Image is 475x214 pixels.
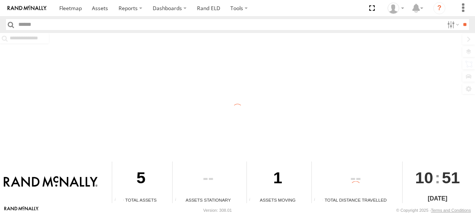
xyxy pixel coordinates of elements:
div: Version: 308.01 [203,208,232,213]
div: [DATE] [403,194,472,203]
a: Visit our Website [4,207,39,214]
img: Rand McNally [4,176,98,189]
div: Jeremy Baird [385,3,407,14]
div: Assets Moving [247,197,309,203]
div: : [403,162,472,194]
span: 10 [415,162,433,194]
img: rand-logo.svg [8,6,47,11]
div: © Copyright 2025 - [396,208,471,213]
a: Terms and Conditions [431,208,471,213]
label: Search Filter Options [444,19,460,30]
div: Total number of Enabled Assets [112,198,123,203]
div: Total Assets [112,197,170,203]
div: Total number of assets current stationary. [173,198,184,203]
span: 51 [442,162,460,194]
div: Assets Stationary [173,197,244,203]
div: 1 [247,162,309,197]
div: 5 [112,162,170,197]
div: Total distance travelled by all assets within specified date range and applied filters [312,198,323,203]
i: ? [433,2,445,14]
div: Total number of assets current in transit. [247,198,258,203]
div: Total Distance Travelled [312,197,400,203]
